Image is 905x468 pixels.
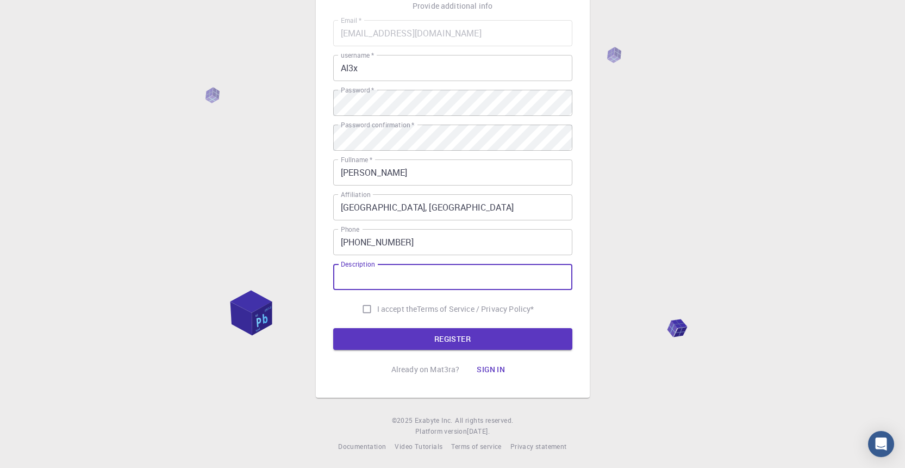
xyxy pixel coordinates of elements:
a: Terms of service [451,441,501,452]
a: Video Tutorials [395,441,442,452]
label: Password [341,85,374,95]
span: Exabyte Inc. [415,416,453,424]
div: Open Intercom Messenger [868,431,894,457]
a: Exabyte Inc. [415,415,453,426]
a: Terms of Service / Privacy Policy* [417,304,534,315]
span: All rights reserved. [455,415,513,426]
span: Terms of service [451,442,501,451]
p: Provide additional info [413,1,492,11]
label: username [341,51,374,60]
a: Documentation [338,441,386,452]
p: Already on Mat3ra? [391,364,460,375]
label: Affiliation [341,190,370,199]
span: [DATE] . [467,427,490,435]
span: Platform version [415,426,467,437]
label: Phone [341,225,359,234]
a: [DATE]. [467,426,490,437]
label: Email [341,16,361,25]
button: REGISTER [333,328,572,350]
span: Privacy statement [510,442,567,451]
label: Description [341,260,375,269]
label: Password confirmation [341,120,414,130]
a: Privacy statement [510,441,567,452]
span: © 2025 [392,415,415,426]
span: I accept the [377,304,417,315]
p: Terms of Service / Privacy Policy * [417,304,534,315]
button: Sign in [468,359,514,380]
span: Video Tutorials [395,442,442,451]
label: Fullname [341,155,372,164]
span: Documentation [338,442,386,451]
